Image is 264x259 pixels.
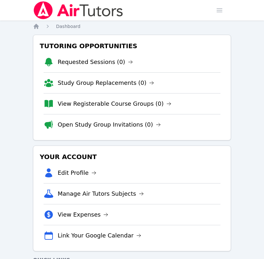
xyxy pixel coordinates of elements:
nav: Breadcrumb [33,23,231,30]
img: Air Tutors [33,1,124,19]
h3: Tutoring Opportunities [38,40,226,52]
a: Manage Air Tutors Subjects [58,189,144,198]
span: Dashboard [56,24,80,29]
h3: Your Account [38,151,226,163]
a: View Registerable Course Groups (0) [58,99,171,108]
a: Study Group Replacements (0) [58,78,154,87]
a: Link Your Google Calendar [58,231,141,240]
a: Requested Sessions (0) [58,58,133,67]
a: Open Study Group Invitations (0) [58,120,161,129]
a: View Expenses [58,210,108,219]
a: Edit Profile [58,168,96,177]
a: Dashboard [56,23,80,30]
